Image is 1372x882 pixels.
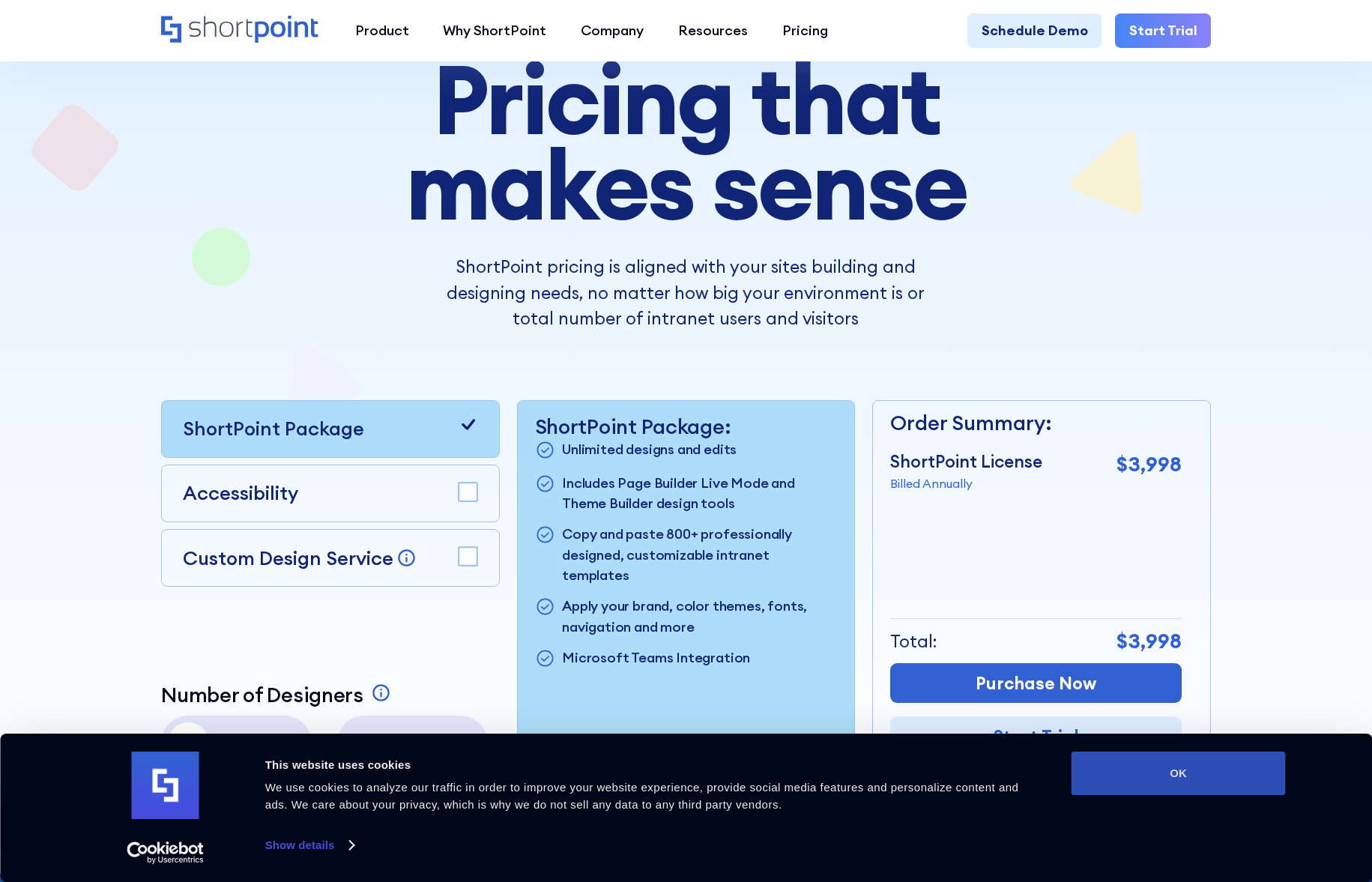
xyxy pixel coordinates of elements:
[562,647,750,671] p: Microsoft Teams Integration
[100,842,231,864] a: Usercentrics Cookiebot - opens in a new window
[1115,13,1211,48] a: Start Trial
[765,13,845,48] a: Pricing
[132,752,199,819] img: logo
[183,479,298,507] p: Accessibility
[1072,752,1286,795] button: OK
[1116,626,1182,656] p: $3,998
[183,546,393,570] p: Custom Design Service
[890,449,1042,474] p: ShortPoint License
[338,13,426,48] a: Product
[562,524,837,585] p: Copy and paste 800+ professionally designed, customizable intranet templates
[161,683,395,707] a: Number of Designers
[1102,708,1372,882] iframe: Chat Widget
[890,629,937,654] p: Total:
[355,20,409,40] div: Product
[581,20,644,40] div: Company
[429,254,943,331] p: ShortPoint pricing is aligned with your sites building and designing needs, no matter how big you...
[967,13,1101,48] a: Schedule Demo
[168,722,209,764] p: 1
[265,781,1019,811] span: We use cookies to analyze our traffic in order to improve your website experience, provide social...
[300,56,1072,227] h1: Pricing that makes sense
[161,16,321,46] a: Home
[265,834,354,857] a: Show details
[535,414,838,439] p: ShortPoint Package:
[562,596,837,637] p: Apply your brand, color themes, fonts, navigation and more
[890,716,1182,756] a: Start Trial
[562,473,837,514] p: Includes Page Builder Live Mode and Theme Builder design tools
[426,13,564,48] a: Why ShortPoint
[782,20,828,40] div: Pricing
[264,722,305,764] p: 3
[890,474,1042,492] p: Billed Annually
[661,13,765,48] a: Resources
[562,439,737,462] p: Unlimited designs and edits
[678,20,748,40] div: Resources
[183,414,364,443] p: ShortPoint Package
[443,20,546,40] div: Why ShortPoint
[265,756,1038,774] div: This website uses cookies
[216,722,257,764] p: 2
[890,408,1182,438] p: Order Summary:
[890,663,1182,703] a: Purchase Now
[1116,449,1182,480] p: $3,998
[563,13,661,48] a: Company
[344,733,481,753] p: More Designers?
[161,683,363,707] p: Number of Designers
